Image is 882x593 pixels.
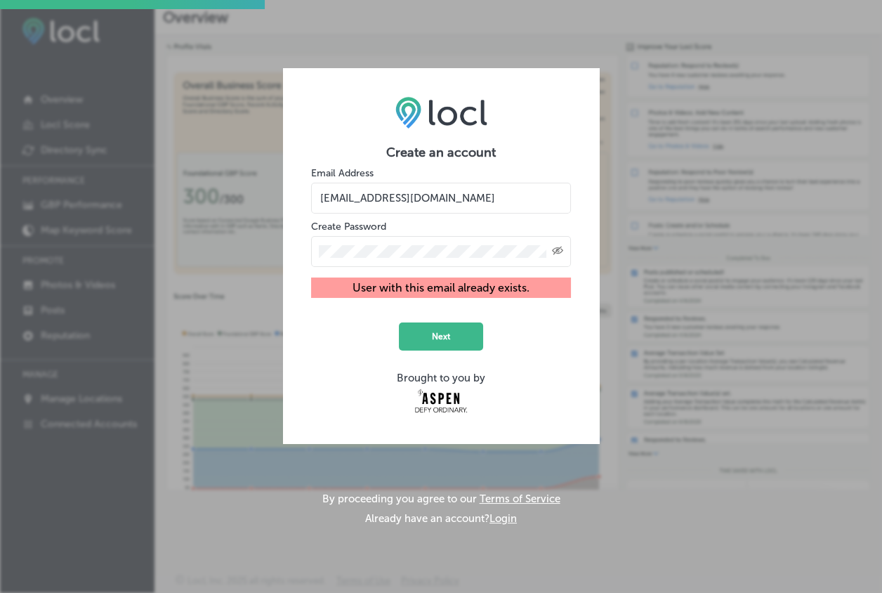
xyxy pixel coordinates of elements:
[414,389,468,413] img: Aspen
[322,493,560,505] p: By proceeding you agree to our
[311,167,374,179] label: Email Address
[480,493,560,505] a: Terms of Service
[399,322,483,351] button: Next
[311,278,571,298] div: User with this email already exists.
[489,512,517,525] button: Login
[311,372,571,384] div: Brought to you by
[311,145,571,160] h2: Create an account
[365,512,517,525] p: Already have an account?
[395,96,487,129] img: LOCL logo
[311,221,386,233] label: Create Password
[552,245,563,258] span: Toggle password visibility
